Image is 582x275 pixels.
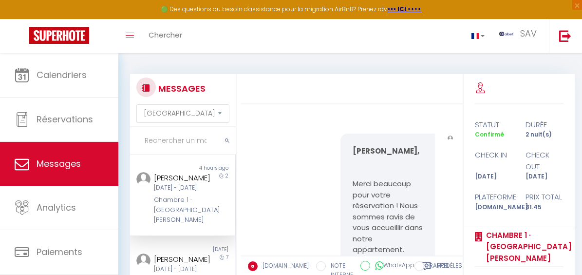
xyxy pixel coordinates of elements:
[154,254,209,265] div: [PERSON_NAME]
[370,261,414,272] label: WhatsApp
[37,113,93,125] span: Réservations
[469,191,519,203] div: Plateforme
[519,149,570,172] div: check out
[37,157,81,170] span: Messages
[483,230,572,264] a: Chambre 1 · [GEOGRAPHIC_DATA][PERSON_NAME]
[226,254,228,261] span: 7
[519,191,570,203] div: Prix total
[136,254,150,268] img: ...
[559,30,571,42] img: logout
[37,246,82,258] span: Paiements
[183,246,235,254] div: [DATE]
[149,30,182,40] span: Chercher
[469,203,519,212] div: [DOMAIN_NAME]
[154,265,209,274] div: [DATE] - [DATE]
[183,164,235,172] div: 4 hours ago
[37,201,76,214] span: Analytics
[141,19,189,53] a: Chercher
[469,119,519,131] div: statut
[154,172,209,184] div: [PERSON_NAME]
[154,183,209,193] div: [DATE] - [DATE]
[520,27,537,39] span: SAV
[519,172,570,181] div: [DATE]
[225,172,228,179] span: 2
[448,136,452,140] img: ...
[156,78,206,99] h3: MESSAGES
[387,5,421,13] a: >>> ICI <<<<
[519,130,570,139] div: 2 nuit(s)
[136,172,150,186] img: ...
[130,127,236,155] input: Rechercher un mot clé
[519,119,570,131] div: durée
[492,19,549,53] a: ... SAV
[258,261,309,272] label: [DOMAIN_NAME]
[519,203,570,212] div: 81.45
[469,149,519,172] div: check in
[424,261,449,272] label: RAPPEL
[29,27,89,44] img: Super Booking
[154,195,209,225] div: Chambre 1 · [GEOGRAPHIC_DATA][PERSON_NAME]
[37,69,87,81] span: Calendriers
[353,146,419,156] strong: [PERSON_NAME],
[469,172,519,181] div: [DATE]
[353,178,423,255] p: Merci beaucoup pour votre réservation ! Nous sommes ravis de vous accueillir dans notre appartement.
[475,130,504,138] span: Confirmé
[499,32,514,36] img: ...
